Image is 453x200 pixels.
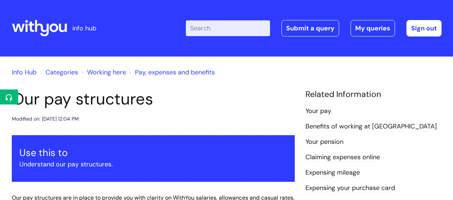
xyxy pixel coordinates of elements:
a: Expensing mileage [305,168,360,177]
input: Search [186,20,270,36]
a: Pay, expenses and benefits [135,68,215,77]
div: | - [186,20,442,36]
a: Claiming expenses online [305,153,380,162]
h4: Related Information [305,89,442,99]
a: Benefits of working at [GEOGRAPHIC_DATA] [305,122,437,131]
h1: Our pay structures [12,89,295,109]
a: Submit a query [281,20,339,36]
a: Categories [45,68,78,77]
p: Understand our pay structures. [19,158,287,170]
a: Your pension [305,137,343,147]
a: Working here [87,68,126,77]
a: Your pay [305,107,331,116]
p: info hub [72,23,96,34]
a: Sign out [406,20,442,36]
a: Info Hub [12,68,37,77]
li: Pay, expenses and benefits [128,67,215,78]
li: Solution home [38,67,78,78]
a: My queries [351,20,395,36]
h3: Use this to [19,147,287,158]
div: Modified on: [DATE] 12:04 PM [12,114,79,123]
a: Expensing your purchase card [305,184,395,193]
li: Working here [80,67,126,78]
